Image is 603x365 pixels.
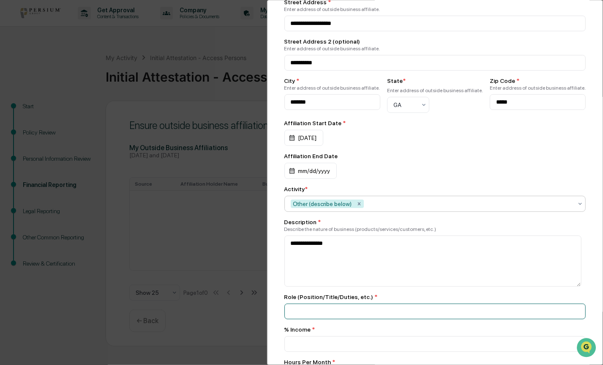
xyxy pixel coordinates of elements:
div: 🗄️ [61,107,68,114]
div: Start new chat [29,64,139,73]
div: Describe the nature of business (products/services/customers, etc.) [284,226,586,232]
iframe: Open customer support [576,337,599,360]
div: % Income [284,326,586,333]
div: Street Address 2 (optional) [284,38,586,45]
div: City [284,77,380,84]
div: 🔎 [8,123,15,130]
div: 🖐️ [8,107,15,114]
img: 1746055101610-c473b297-6a78-478c-a979-82029cc54cd1 [8,64,24,80]
div: mm/dd/yyyy [284,163,337,179]
span: Pylon [84,143,102,149]
div: Affiliation Start Date [284,120,586,126]
div: Zip Code [490,77,586,84]
div: Other (describe below) [291,200,355,208]
div: Remove Other (describe below) [355,200,364,208]
p: How can we help? [8,17,154,31]
span: Preclearance [17,106,55,115]
div: We're available if you need us! [29,73,107,80]
div: Activity [284,186,308,192]
a: 🗄️Attestations [58,103,108,118]
input: Clear [22,38,139,47]
div: Role (Position/Title/Duties, etc.) [284,294,586,300]
div: Description [284,219,586,225]
div: State [387,77,406,84]
div: Enter address of outside business affiliate. [490,85,586,91]
div: Affiliation End Date [284,153,586,159]
div: Enter address of outside business affiliate. [284,6,586,12]
a: 🔎Data Lookup [5,119,57,134]
a: 🖐️Preclearance [5,103,58,118]
div: Enter address of outside business affiliate. [284,85,380,91]
div: [DATE] [284,130,323,146]
div: Enter address of outside business affiliate. [387,88,483,93]
div: Enter address of outside business affiliate. [284,46,586,52]
a: Powered byPylon [60,143,102,149]
span: Data Lookup [17,122,53,131]
button: Start new chat [144,67,154,77]
span: Attestations [70,106,105,115]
